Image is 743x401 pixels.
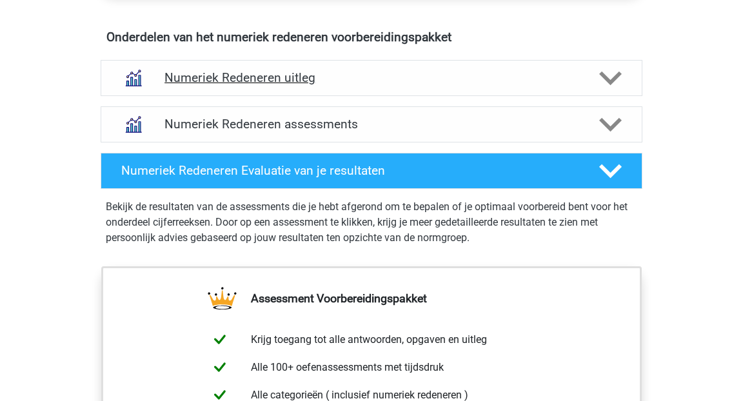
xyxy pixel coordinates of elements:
img: numeriek redeneren uitleg [117,61,150,94]
h4: Numeriek Redeneren uitleg [164,70,579,85]
a: Numeriek Redeneren Evaluatie van je resultaten [95,153,648,189]
h4: Numeriek Redeneren assessments [164,117,579,132]
a: uitleg Numeriek Redeneren uitleg [95,60,648,96]
h4: Onderdelen van het numeriek redeneren voorbereidingspakket [106,30,637,44]
p: Bekijk de resultaten van de assessments die je hebt afgerond om te bepalen of je optimaal voorber... [106,199,637,246]
h4: Numeriek Redeneren Evaluatie van je resultaten [121,163,579,178]
a: assessments Numeriek Redeneren assessments [95,106,648,142]
img: numeriek redeneren assessments [117,108,150,141]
